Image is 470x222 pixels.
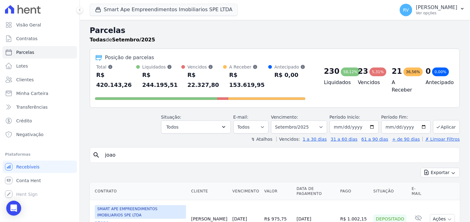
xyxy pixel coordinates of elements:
[90,182,189,200] th: Contrato
[233,115,249,120] label: E-mail:
[2,73,77,86] a: Clientes
[229,64,268,70] div: A Receber
[188,64,223,70] div: Vencidos
[5,151,74,158] div: Plataformas
[275,70,305,80] div: R$ 0,00
[433,120,460,134] button: Aplicar
[341,68,360,76] div: 58,12%
[423,137,460,142] a: ✗ Limpar Filtros
[2,128,77,141] a: Negativação
[95,205,186,219] span: SMART APE EMPREENDIMENTOS IMOBILIARIOS SPE LTDA
[2,60,77,72] a: Lotes
[229,70,268,90] div: R$ 153.619,95
[2,101,77,113] a: Transferências
[90,4,238,16] button: Smart Ape Empreendimentos Imobiliarios SPE LTDA
[324,66,340,76] div: 230
[2,174,77,187] a: Conta Hent
[142,64,181,70] div: Liquidados
[331,137,357,142] a: 31 a 60 dias
[330,115,360,120] label: Período Inicío:
[271,115,298,120] label: Vencimento:
[362,137,388,142] a: 61 a 90 dias
[142,70,181,90] div: R$ 244.195,51
[16,104,48,110] span: Transferências
[416,4,458,11] p: [PERSON_NAME]
[275,64,305,70] div: Antecipado
[404,68,423,76] div: 36,56%
[324,79,348,86] h4: Liquidados
[276,137,300,142] label: Vencidos:
[161,120,231,134] button: Todos
[303,137,327,142] a: 1 a 30 dias
[96,70,136,90] div: R$ 420.143,26
[16,118,32,124] span: Crédito
[6,201,21,216] div: Open Intercom Messenger
[262,182,294,200] th: Valor
[2,46,77,59] a: Parcelas
[426,79,450,86] h4: Antecipado
[16,164,40,170] span: Recebíveis
[93,151,100,159] i: search
[16,63,28,69] span: Lotes
[16,90,48,97] span: Minha Carteira
[338,182,371,200] th: Pago
[16,22,41,28] span: Visão Geral
[90,36,155,44] p: de
[2,32,77,45] a: Contratos
[403,8,409,12] span: RV
[161,115,181,120] label: Situação:
[371,182,409,200] th: Situação
[381,114,431,120] label: Período Fim:
[409,182,428,200] th: E-mail
[16,35,37,42] span: Contratos
[416,11,458,16] p: Ver opções
[101,149,457,161] input: Buscar por nome do lote ou do cliente
[432,68,449,76] div: 0,00%
[392,79,416,94] h4: A Receber
[2,161,77,173] a: Recebíveis
[358,66,368,76] div: 23
[166,123,179,131] span: Todos
[251,137,272,142] label: ↯ Atalhos
[188,70,223,90] div: R$ 22.327,80
[421,168,460,177] button: Exportar
[189,182,230,200] th: Cliente
[230,182,262,200] th: Vencimento
[426,66,431,76] div: 0
[233,216,247,221] a: [DATE]
[370,68,386,76] div: 5,31%
[16,49,34,55] span: Parcelas
[16,177,41,184] span: Conta Hent
[112,37,155,43] strong: Setembro/2025
[392,66,402,76] div: 21
[2,115,77,127] a: Crédito
[294,182,338,200] th: Data de Pagamento
[358,79,382,86] h4: Vencidos
[16,77,34,83] span: Clientes
[16,131,44,138] span: Negativação
[395,1,470,19] button: RV [PERSON_NAME] Ver opções
[90,25,460,36] h2: Parcelas
[2,87,77,100] a: Minha Carteira
[2,19,77,31] a: Visão Geral
[96,64,136,70] div: Total
[105,54,154,61] div: Posição de parcelas
[90,37,106,43] strong: Todas
[392,137,420,142] a: + de 90 dias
